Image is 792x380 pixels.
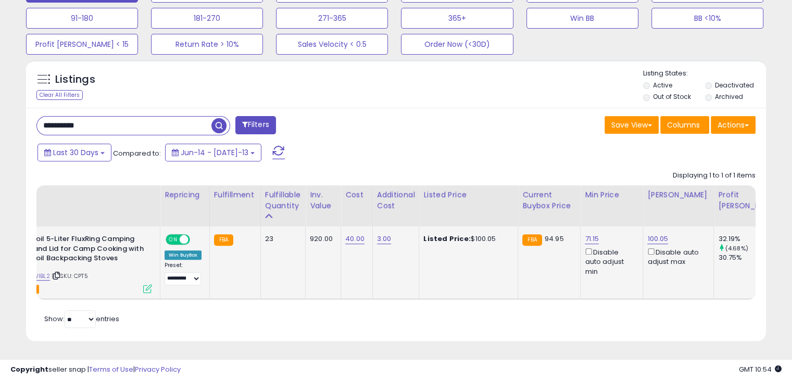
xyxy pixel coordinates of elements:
a: 100.05 [647,234,668,244]
button: Jun-14 - [DATE]-13 [165,144,261,161]
button: 181-270 [151,8,263,29]
a: 3.00 [377,234,392,244]
div: Displaying 1 to 1 of 1 items [673,171,756,181]
div: $100.05 [423,234,510,244]
div: Listed Price [423,189,513,200]
label: Deactivated [714,81,753,90]
div: Profit [PERSON_NAME] [718,189,780,211]
a: Privacy Policy [135,364,181,374]
div: Fulfillable Quantity [265,189,301,211]
div: Disable auto adjust min [585,246,635,276]
button: BB <10% [651,8,763,29]
button: Order Now (<30D) [401,34,513,55]
a: 71.15 [585,234,599,244]
div: 32.19% [718,234,784,244]
span: ON [167,235,180,244]
div: Clear All Filters [36,90,83,100]
div: seller snap | | [10,365,181,375]
span: Compared to: [113,148,161,158]
button: Profit [PERSON_NAME] < 15 [26,34,138,55]
h5: Listings [55,72,95,87]
span: 2025-08-13 10:54 GMT [739,364,782,374]
strong: Copyright [10,364,48,374]
b: Listed Price: [423,234,471,244]
button: 91-180 [26,8,138,29]
div: Win BuyBox [165,250,202,260]
label: Out of Stock [653,92,691,101]
div: Disable auto adjust max [647,246,706,267]
div: Cost [345,189,368,200]
div: Min Price [585,189,638,200]
a: 40.00 [345,234,364,244]
div: 920.00 [310,234,333,244]
small: (4.68%) [725,244,748,252]
button: Return Rate > 10% [151,34,263,55]
span: Show: entries [44,314,119,324]
div: Additional Cost [377,189,415,211]
b: Jetboil 5-Liter FluxRing Camping Pot and Lid for Camp Cooking with Jetboil Backpacking Stoves [19,234,146,266]
span: | SKU: CPT5 [52,272,88,280]
div: 30.75% [718,253,784,262]
button: Actions [711,116,756,134]
label: Archived [714,92,743,101]
button: 271-365 [276,8,388,29]
button: Save View [605,116,659,134]
label: Active [653,81,672,90]
p: Listing States: [643,69,766,79]
span: Jun-14 - [DATE]-13 [181,147,248,158]
span: 94.95 [545,234,564,244]
button: Win BB [526,8,638,29]
span: OFF [188,235,205,244]
span: Columns [667,120,700,130]
small: FBA [214,234,233,246]
div: Repricing [165,189,205,200]
div: 23 [265,234,297,244]
button: Filters [235,116,276,134]
button: Columns [660,116,709,134]
button: Sales Velocity < 0.5 [276,34,388,55]
div: Inv. value [310,189,336,211]
button: Last 30 Days [37,144,111,161]
div: [PERSON_NAME] [647,189,709,200]
span: Last 30 Days [53,147,98,158]
button: 365+ [401,8,513,29]
div: Current Buybox Price [522,189,576,211]
a: Terms of Use [89,364,133,374]
div: Fulfillment [214,189,256,200]
small: FBA [522,234,542,246]
div: Preset: [165,262,202,285]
